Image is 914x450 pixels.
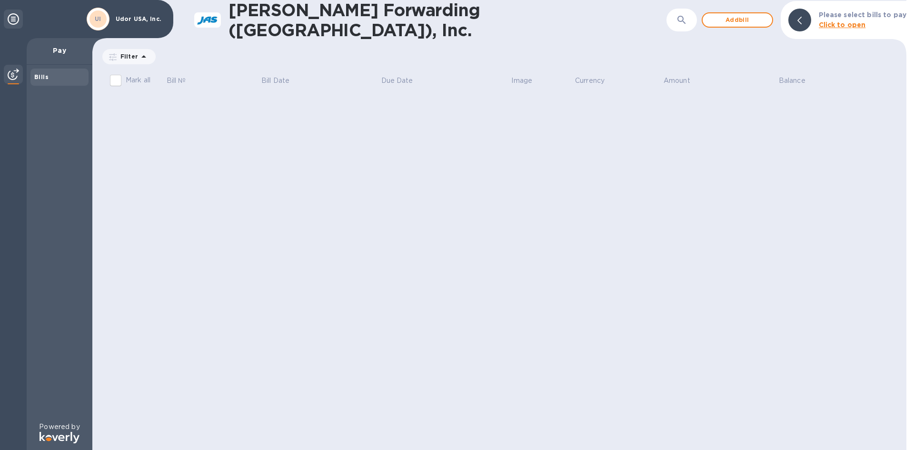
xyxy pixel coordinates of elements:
[40,432,79,443] img: Logo
[167,76,186,86] p: Bill №
[381,76,413,86] p: Due Date
[126,75,150,85] p: Mark all
[39,422,79,432] p: Powered by
[34,46,85,55] p: Pay
[819,11,906,19] b: Please select bills to pay
[779,76,818,86] span: Balance
[779,76,805,86] p: Balance
[664,76,703,86] span: Amount
[819,21,866,29] b: Click to open
[575,76,605,86] p: Currency
[261,76,302,86] span: Bill Date
[261,76,289,86] p: Bill Date
[95,15,101,22] b: UI
[34,73,49,80] b: Bills
[511,76,532,86] p: Image
[116,16,163,22] p: Udor USA, Inc.
[167,76,199,86] span: Bill №
[710,14,765,26] span: Add bill
[381,76,426,86] span: Due Date
[664,76,690,86] p: Amount
[117,52,138,60] p: Filter
[702,12,773,28] button: Addbill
